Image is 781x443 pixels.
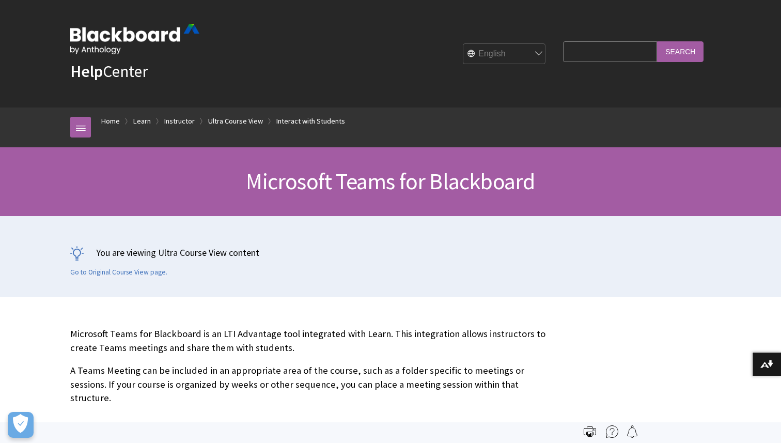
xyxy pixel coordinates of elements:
a: Learn [133,115,151,128]
img: More help [606,425,618,438]
p: A Teams Meeting can be included in an appropriate area of the course, such as a folder specific t... [70,364,558,405]
button: Open Preferences [8,412,34,438]
a: Interact with Students [276,115,345,128]
a: HelpCenter [70,61,148,82]
a: Home [101,115,120,128]
a: Instructor [164,115,195,128]
a: Ultra Course View [208,115,263,128]
span: Microsoft Teams for Blackboard [246,167,535,195]
select: Site Language Selector [463,44,546,65]
a: Go to Original Course View page. [70,268,167,277]
img: Blackboard by Anthology [70,24,199,54]
input: Search [657,41,704,62]
p: You are viewing Ultra Course View content [70,246,711,259]
img: Print [584,425,596,438]
img: Follow this page [626,425,638,438]
strong: Help [70,61,103,82]
p: Microsoft Teams for Blackboard is an LTI Advantage tool integrated with Learn. This integration a... [70,327,558,354]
